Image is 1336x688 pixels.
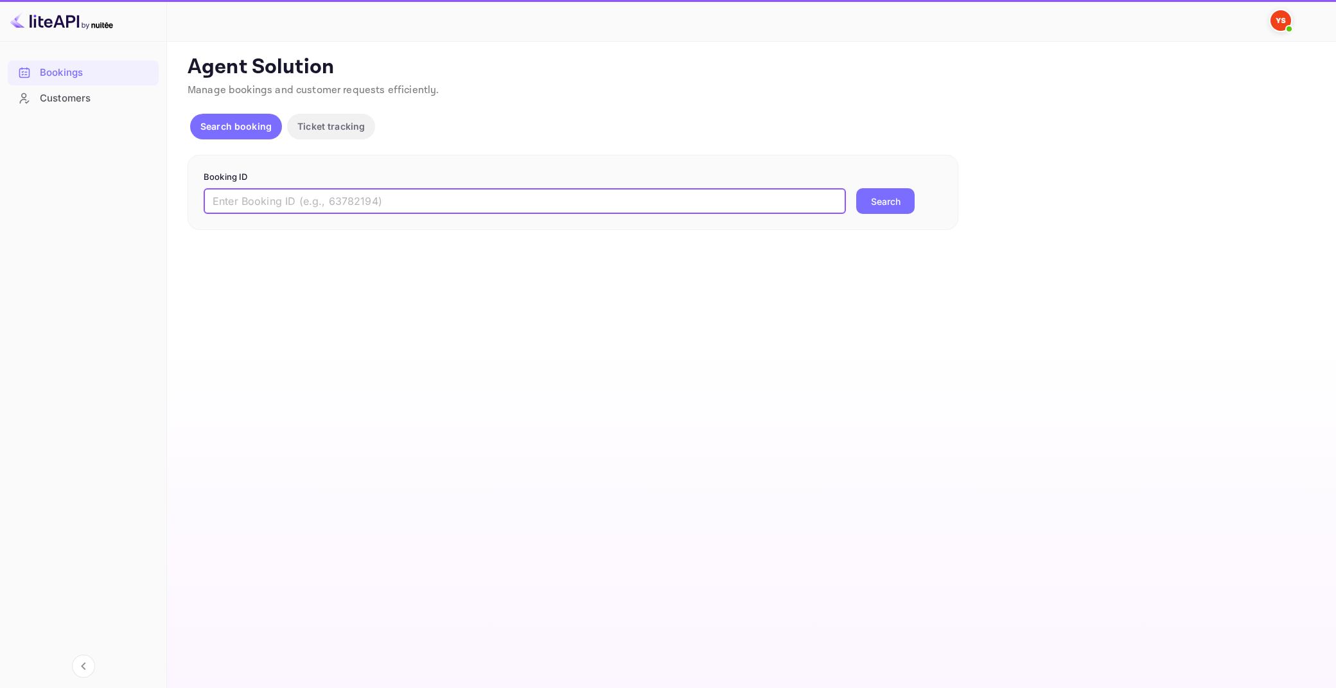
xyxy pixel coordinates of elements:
p: Ticket tracking [297,119,365,133]
button: Collapse navigation [72,655,95,678]
button: Search [856,188,915,214]
a: Customers [8,86,159,110]
a: Bookings [8,60,159,84]
p: Search booking [200,119,272,133]
img: Yandex Support [1270,10,1291,31]
p: Booking ID [204,171,942,184]
div: Customers [40,91,152,106]
span: Manage bookings and customer requests efficiently. [188,84,439,97]
input: Enter Booking ID (e.g., 63782194) [204,188,846,214]
p: Agent Solution [188,55,1313,80]
img: LiteAPI logo [10,10,113,31]
div: Bookings [40,66,152,80]
div: Customers [8,86,159,111]
div: Bookings [8,60,159,85]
